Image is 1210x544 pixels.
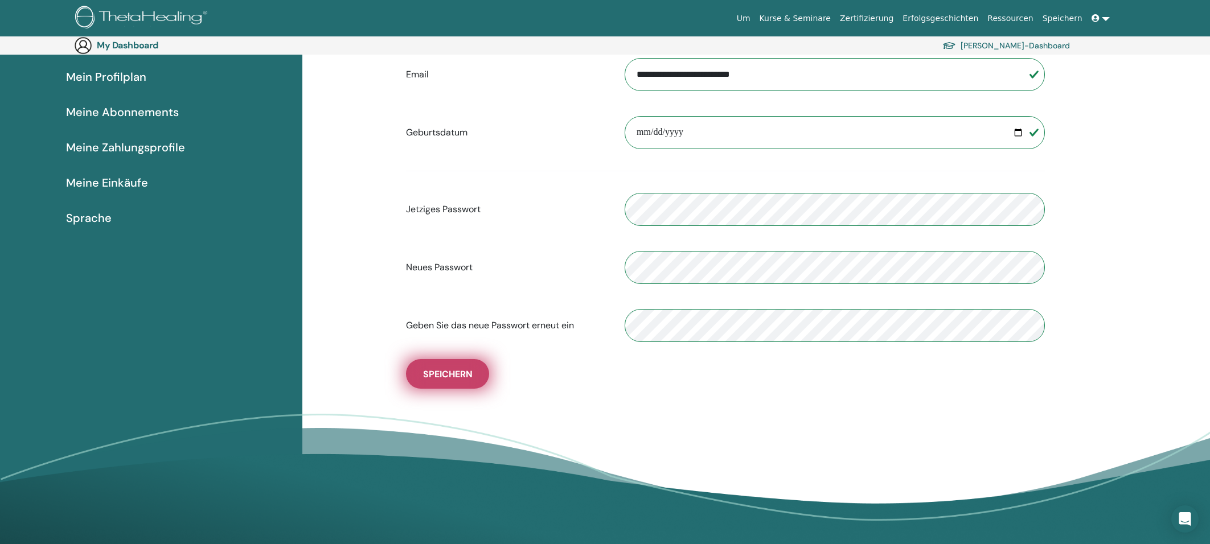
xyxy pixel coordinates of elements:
h3: My Dashboard [97,40,211,51]
img: graduation-cap.svg [942,41,956,51]
label: Geburtsdatum [397,122,616,143]
a: Um [732,8,755,29]
img: logo.png [75,6,211,31]
label: Neues Passwort [397,257,616,278]
a: Kurse & Seminare [755,8,835,29]
div: Open Intercom Messenger [1171,505,1199,533]
a: Erfolgsgeschichten [898,8,983,29]
a: [PERSON_NAME]-Dashboard [942,38,1070,53]
label: Email [397,64,616,85]
span: Mein Profilplan [66,68,146,85]
span: Meine Abonnements [66,104,179,121]
span: Meine Einkäufe [66,174,148,191]
span: Meine Zahlungsprofile [66,139,185,156]
span: Sprache [66,209,112,226]
span: Speichern [423,368,473,380]
label: Jetziges Passwort [397,199,616,220]
a: Speichern [1038,8,1087,29]
img: generic-user-icon.jpg [74,36,92,55]
button: Speichern [406,359,489,389]
label: Geben Sie das neue Passwort erneut ein [397,315,616,336]
a: Zertifizierung [835,8,898,29]
a: Ressourcen [983,8,1037,29]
